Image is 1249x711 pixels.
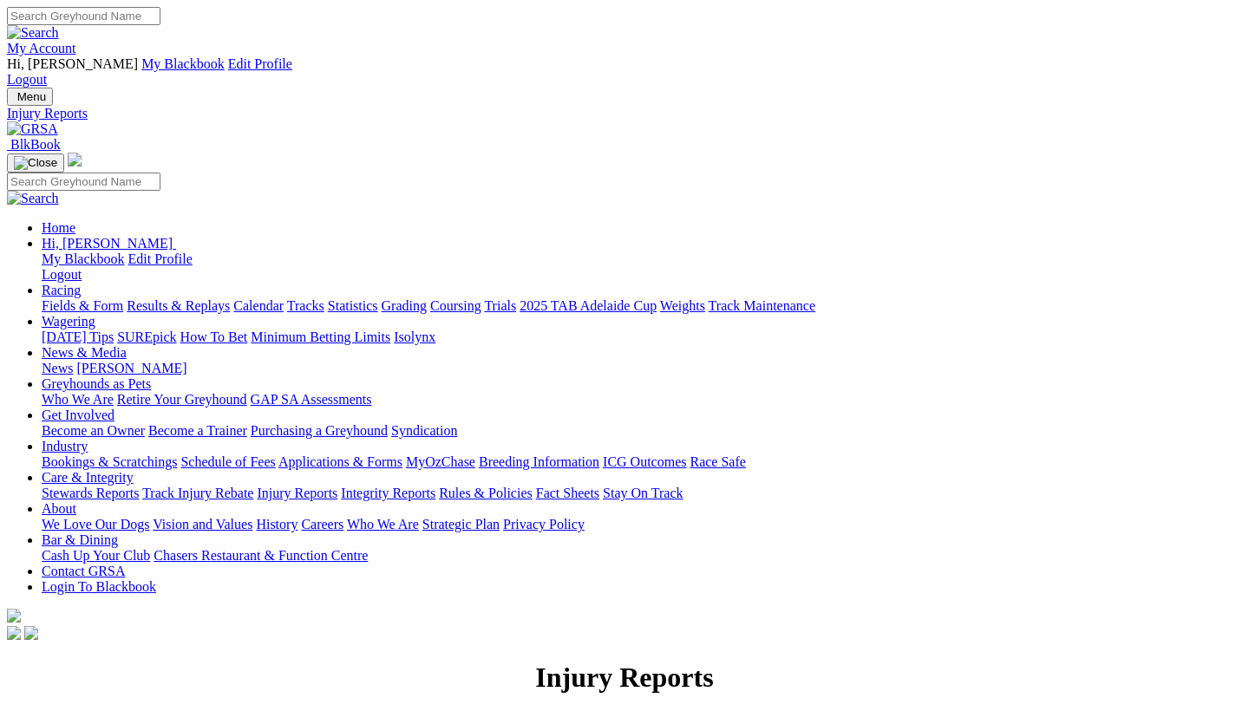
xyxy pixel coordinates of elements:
[278,454,402,469] a: Applications & Forms
[42,236,176,251] a: Hi, [PERSON_NAME]
[154,548,368,563] a: Chasers Restaurant & Function Centre
[42,329,1242,345] div: Wagering
[484,298,516,313] a: Trials
[42,236,173,251] span: Hi, [PERSON_NAME]
[42,283,81,297] a: Racing
[141,56,225,71] a: My Blackbook
[42,470,134,485] a: Care & Integrity
[14,156,57,170] img: Close
[42,423,145,438] a: Become an Owner
[7,25,59,41] img: Search
[153,517,252,532] a: Vision and Values
[42,392,1242,408] div: Greyhounds as Pets
[535,662,713,693] strong: Injury Reports
[7,121,58,137] img: GRSA
[341,486,435,500] a: Integrity Reports
[17,90,46,103] span: Menu
[42,298,1242,314] div: Racing
[42,251,125,266] a: My Blackbook
[301,517,343,532] a: Careers
[251,329,390,344] a: Minimum Betting Limits
[422,517,500,532] a: Strategic Plan
[42,454,177,469] a: Bookings & Scratchings
[7,88,53,106] button: Toggle navigation
[180,454,275,469] a: Schedule of Fees
[7,609,21,623] img: logo-grsa-white.png
[603,486,683,500] a: Stay On Track
[251,423,388,438] a: Purchasing a Greyhound
[42,439,88,453] a: Industry
[603,454,686,469] a: ICG Outcomes
[256,517,298,532] a: History
[7,191,59,206] img: Search
[42,345,127,360] a: News & Media
[660,298,705,313] a: Weights
[7,153,64,173] button: Toggle navigation
[68,153,82,166] img: logo-grsa-white.png
[503,517,585,532] a: Privacy Policy
[42,392,114,407] a: Who We Are
[520,298,657,313] a: 2025 TAB Adelaide Cup
[233,298,284,313] a: Calendar
[394,329,435,344] a: Isolynx
[42,579,156,594] a: Login To Blackbook
[117,329,176,344] a: SUREpick
[536,486,599,500] a: Fact Sheets
[7,626,21,640] img: facebook.svg
[257,486,337,500] a: Injury Reports
[228,56,292,71] a: Edit Profile
[287,298,324,313] a: Tracks
[42,329,114,344] a: [DATE] Tips
[42,267,82,282] a: Logout
[406,454,475,469] a: MyOzChase
[76,361,186,375] a: [PERSON_NAME]
[42,314,95,329] a: Wagering
[328,298,378,313] a: Statistics
[439,486,533,500] a: Rules & Policies
[430,298,481,313] a: Coursing
[7,56,1242,88] div: My Account
[690,454,745,469] a: Race Safe
[42,532,118,547] a: Bar & Dining
[7,7,160,25] input: Search
[42,548,150,563] a: Cash Up Your Club
[7,56,138,71] span: Hi, [PERSON_NAME]
[391,423,457,438] a: Syndication
[479,454,599,469] a: Breeding Information
[42,361,73,375] a: News
[42,486,139,500] a: Stewards Reports
[7,72,47,87] a: Logout
[709,298,815,313] a: Track Maintenance
[42,423,1242,439] div: Get Involved
[42,501,76,516] a: About
[7,173,160,191] input: Search
[42,548,1242,564] div: Bar & Dining
[42,361,1242,376] div: News & Media
[148,423,247,438] a: Become a Trainer
[180,329,248,344] a: How To Bet
[42,517,149,532] a: We Love Our Dogs
[251,392,372,407] a: GAP SA Assessments
[347,517,419,532] a: Who We Are
[42,517,1242,532] div: About
[42,454,1242,470] div: Industry
[382,298,427,313] a: Grading
[24,626,38,640] img: twitter.svg
[42,376,151,391] a: Greyhounds as Pets
[42,408,114,422] a: Get Involved
[127,298,230,313] a: Results & Replays
[142,486,253,500] a: Track Injury Rebate
[117,392,247,407] a: Retire Your Greyhound
[7,137,61,152] a: BlkBook
[128,251,193,266] a: Edit Profile
[42,220,75,235] a: Home
[42,486,1242,501] div: Care & Integrity
[7,106,1242,121] a: Injury Reports
[42,298,123,313] a: Fields & Form
[10,137,61,152] span: BlkBook
[7,41,76,55] a: My Account
[42,564,125,578] a: Contact GRSA
[42,251,1242,283] div: Hi, [PERSON_NAME]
